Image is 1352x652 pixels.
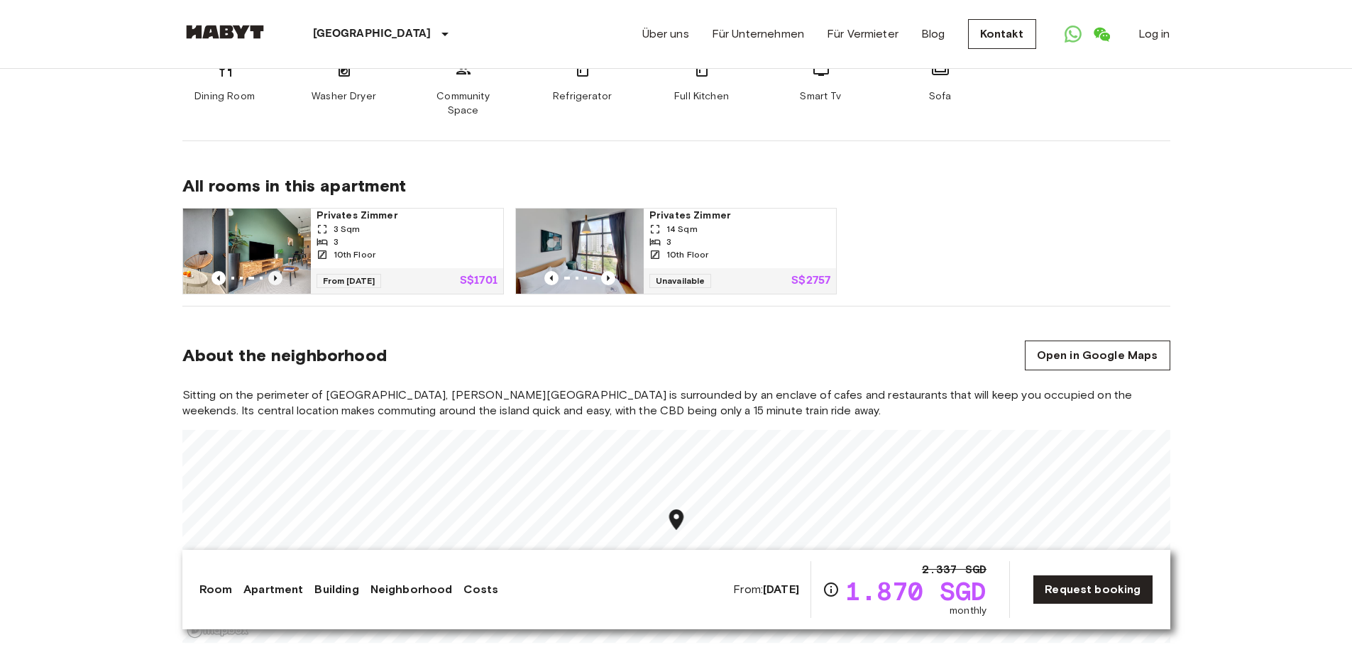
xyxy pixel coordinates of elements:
span: 3 Sqm [334,223,361,236]
span: monthly [950,604,986,618]
span: Privates Zimmer [317,209,498,223]
a: Neighborhood [370,581,453,598]
span: 1.870 SGD [845,578,986,604]
span: All rooms in this apartment [182,175,1170,197]
a: Über uns [642,26,689,43]
span: About the neighborhood [182,345,387,366]
button: Previous image [601,271,615,285]
span: 10th Floor [666,248,709,261]
span: 3 [334,236,339,248]
a: Open in Google Maps [1025,341,1170,370]
span: Privates Zimmer [649,209,830,223]
span: From [DATE] [317,274,382,288]
a: Marketing picture of unit SG-01-116-001-01Previous imagePrevious imagePrivates Zimmer14 Sqm310th ... [515,208,837,294]
a: Kontakt [968,19,1036,49]
a: Log in [1138,26,1170,43]
span: Smart Tv [800,89,841,104]
button: Previous image [211,271,226,285]
span: Sitting on the perimeter of [GEOGRAPHIC_DATA], [PERSON_NAME][GEOGRAPHIC_DATA] is surrounded by an... [182,387,1170,419]
a: Blog [921,26,945,43]
img: Marketing picture of unit SG-01-116-001-01 [516,209,644,294]
span: From: [733,582,799,597]
a: Apartment [243,581,303,598]
a: Für Unternehmen [712,26,804,43]
button: Previous image [268,271,282,285]
span: Unavailable [649,274,712,288]
img: Habyt [182,25,268,39]
span: Community Space [421,89,506,118]
span: Sofa [929,89,952,104]
span: Refrigerator [553,89,612,104]
a: Open WhatsApp [1059,20,1087,48]
p: S$1701 [460,275,498,287]
a: Mapbox logo [187,622,249,639]
button: Previous image [544,271,559,285]
span: 10th Floor [334,248,376,261]
span: 2.337 SGD [922,561,986,578]
a: Für Vermieter [827,26,898,43]
span: 3 [666,236,671,248]
svg: Check cost overview for full price breakdown. Please note that discounts apply to new joiners onl... [823,581,840,598]
span: Dining Room [194,89,255,104]
span: 14 Sqm [666,223,698,236]
a: Costs [463,581,498,598]
a: Request booking [1033,575,1153,604]
a: Previous imagePrevious imagePrivates Zimmer3 Sqm310th FloorFrom [DATE]S$1701 [182,208,504,294]
span: Washer Dryer [312,89,376,104]
a: Room [199,581,233,598]
p: S$2757 [791,275,830,287]
span: Full Kitchen [674,89,729,104]
div: Map marker [664,507,688,536]
canvas: Map [182,430,1170,643]
a: Open WeChat [1087,20,1116,48]
b: [DATE] [763,582,799,596]
p: [GEOGRAPHIC_DATA] [313,26,432,43]
img: Marketing picture of unit SG-01-116-001-03 [229,209,356,294]
a: Building [314,581,358,598]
